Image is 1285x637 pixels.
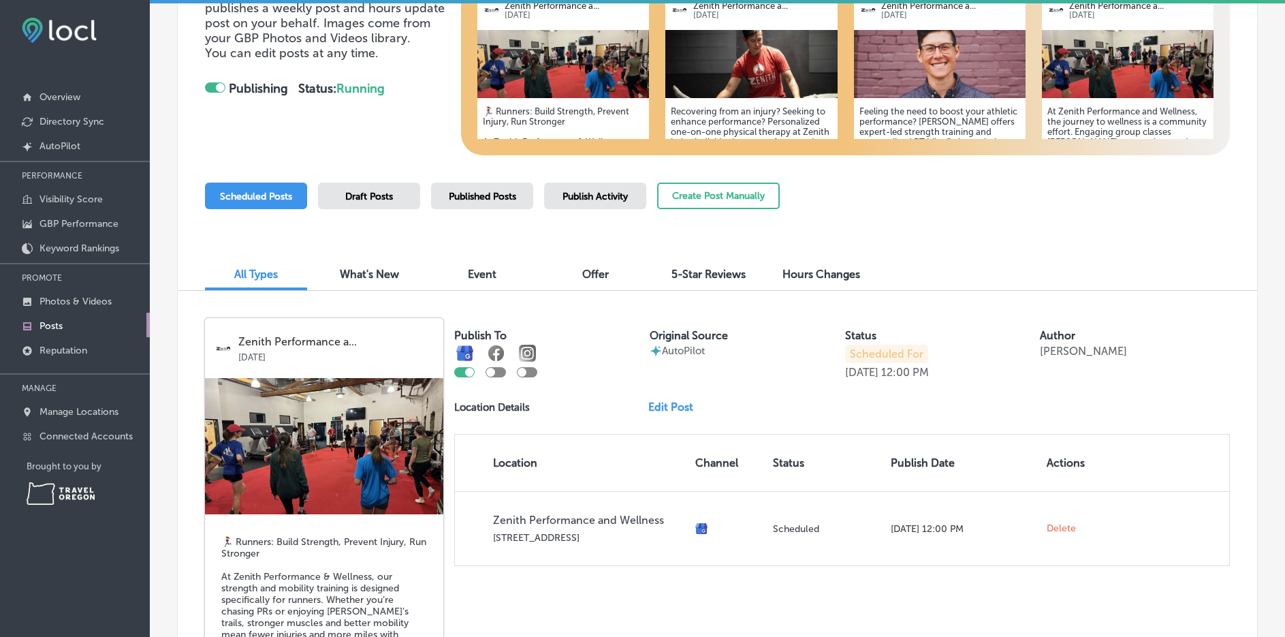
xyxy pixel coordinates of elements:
h5: Recovering from an injury? Seeking to enhance performance? Personalized one-on-one physical thera... [671,106,831,229]
label: Author [1040,329,1075,342]
p: Reputation [39,345,87,356]
span: All Types [234,268,278,281]
th: Publish Date [885,435,1042,491]
img: Travel Oregon [27,482,95,505]
span: You can edit posts at any time. [205,46,379,61]
span: Delete [1047,523,1076,535]
img: logo [483,1,500,18]
h5: 🏃‍♀️ Runners: Build Strength, Prevent Injury, Run Stronger At Zenith Performance & Wellness, our ... [483,106,644,260]
p: Zenith Performance a... [238,336,434,348]
label: Status [845,329,876,342]
p: Directory Sync [39,116,104,127]
strong: Publishing [229,81,288,96]
p: [DATE] [505,11,644,20]
img: logo [215,340,232,357]
span: Publish Activity [562,191,628,202]
label: Original Source [650,329,728,342]
img: 17574404692dd410de-427d-45be-a329-68db5c8ffa63_2024-01-22.jpg [1042,30,1213,98]
p: [DATE] [845,366,878,379]
p: Posts [39,320,63,332]
span: Hours Changes [782,268,860,281]
button: Create Post Manually [657,183,780,209]
p: Zenith Performance a... [693,1,832,11]
th: Channel [690,435,768,491]
h5: Feeling the need to boost your athletic performance? [PERSON_NAME] offers expert-led strength tra... [859,106,1020,229]
p: 12:00 PM [881,366,929,379]
span: Published Posts [449,191,516,202]
img: logo [1047,1,1064,18]
th: Location [455,435,690,491]
p: Zenith Performance a... [1069,1,1208,11]
img: 17574404692dd410de-427d-45be-a329-68db5c8ffa63_2024-01-22.jpg [477,30,649,98]
p: [STREET_ADDRESS] [493,532,684,544]
th: Actions [1041,435,1104,491]
p: Scheduled For [845,345,928,363]
p: [DATE] [881,11,1020,20]
span: What's New [340,268,399,281]
p: GBP Performance [39,218,118,230]
p: Visibility Score [39,193,103,205]
p: Keyword Rankings [39,243,119,254]
img: 1757440455f0749d68-761e-43ae-8683-d2495f6b83ac_2024-10-15.jpg [854,30,1026,98]
p: [DATE] [238,348,434,362]
p: AutoPilot [39,140,80,152]
img: logo [671,1,688,18]
span: 5-Star Reviews [671,268,746,281]
span: Offer [582,268,609,281]
a: Edit Post [648,401,704,414]
img: logo [859,1,876,18]
th: Status [767,435,885,491]
p: [DATE] 12:00 PM [891,523,1036,535]
p: Connected Accounts [39,431,133,442]
p: Scheduled [773,523,879,535]
p: [PERSON_NAME] [1040,345,1127,358]
span: Running [336,81,385,96]
p: Zenith Performance a... [881,1,1020,11]
img: autopilot-icon [650,345,662,357]
p: Brought to you by [27,461,150,471]
p: Overview [39,91,80,103]
label: Publish To [454,329,507,342]
span: Event [468,268,496,281]
p: Zenith Performance a... [505,1,644,11]
img: fda3e92497d09a02dc62c9cd864e3231.png [22,18,97,43]
strong: Status: [298,81,385,96]
span: Draft Posts [345,191,393,202]
img: d022298b-8299-4f74-99c9-0d290b2d83cbZenith-Physical-therapy-eugene-oregon-sports-pt.jpg [665,30,837,98]
p: [DATE] [693,11,832,20]
h5: At Zenith Performance and Wellness, the journey to wellness is a community effort. Engaging group... [1047,106,1208,229]
p: [DATE] [1069,11,1208,20]
p: Zenith Performance and Wellness [493,514,684,527]
p: Manage Locations [39,406,118,418]
img: 17574404692dd410de-427d-45be-a329-68db5c8ffa63_2024-01-22.jpg [205,378,443,514]
span: Scheduled Posts [220,191,292,202]
p: Photos & Videos [39,296,112,307]
p: Location Details [454,401,530,414]
p: AutoPilot [662,345,705,357]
